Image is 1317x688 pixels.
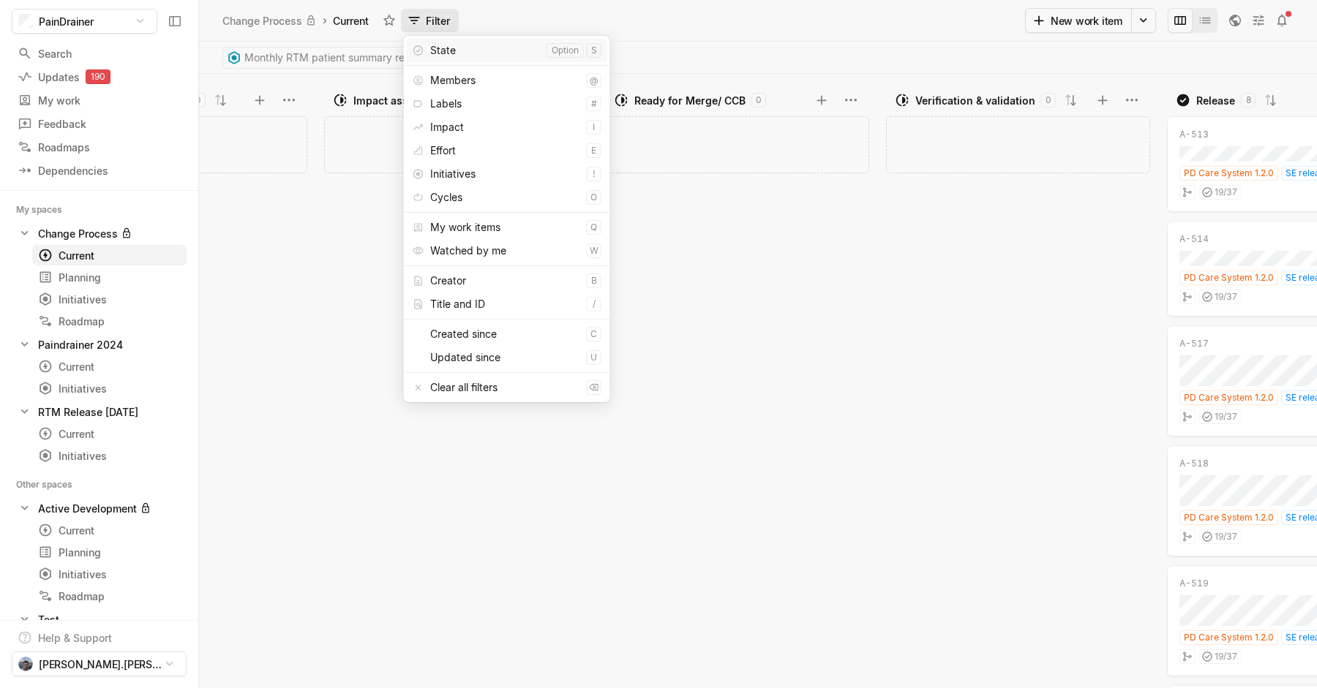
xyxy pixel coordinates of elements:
div: Roadmap [38,314,181,329]
div: 0 [1041,93,1056,107]
kbd: / [587,297,601,311]
div: Release [1196,93,1235,108]
div: Creator [430,269,581,292]
div: Change Process [222,13,302,29]
button: New work item [1025,8,1132,33]
kbd: o [587,190,601,205]
div: A-513 [1179,128,1209,141]
kbd: i [587,120,601,135]
div: Current [38,359,181,374]
span: 19 / 37 [1215,186,1237,199]
div: Members [430,69,581,92]
div: Dependencies [18,163,181,178]
span: PD Care System 1.2.0 [1184,631,1274,644]
div: Initiatives [38,567,181,582]
span: 19 / 37 [1215,530,1237,543]
span: [PERSON_NAME].[PERSON_NAME] [39,657,162,672]
a: Roadmaps [12,136,187,158]
kbd: b [587,273,601,288]
span: PD Care System 1.2.0 [1184,391,1274,404]
kbd: ⌫ [587,380,601,395]
div: Current [38,248,181,263]
kbd: u [587,350,601,365]
div: Watched by me [430,239,581,262]
div: Other spaces [16,477,90,492]
div: Impact assessment (Risk/RA/QA) [353,93,482,108]
div: 190 [86,69,110,84]
div: Initiatives [38,448,181,464]
button: Change to mode list_view [1193,8,1217,33]
div: A-518 [1179,457,1209,470]
div: grid [605,112,876,688]
kbd: ! [587,167,601,181]
div: Cycles [430,186,578,209]
kbd: q [587,220,601,235]
div: RTM Release [DATE] [38,404,138,420]
div: Current [38,426,181,442]
a: Current [32,356,187,377]
kbd: s [587,43,601,58]
div: My spaces [16,203,80,217]
div: Title and ID [430,292,581,316]
a: Active Development [12,498,187,518]
div: Impact [430,116,581,139]
div: My work [18,93,181,108]
a: Planning [32,542,187,562]
div: board and list toggle [1168,8,1217,33]
a: Feedback [12,113,187,135]
div: Current [38,523,181,538]
a: Test [12,609,187,630]
div: My work items [430,216,581,239]
div: 8 [1241,93,1256,107]
div: Initiatives [38,381,181,396]
a: My work [12,89,187,111]
div: Updated since [430,346,581,369]
div: Paindrainer 2024 [12,334,187,355]
div: Planning [38,270,181,285]
a: Current [32,520,187,540]
a: Initiatives [32,564,187,584]
div: Ready for Merge/ CCB [634,93,746,108]
div: Search [18,46,181,61]
span: 19 / 37 [1215,290,1237,303]
div: Clear all filters [430,376,581,399]
button: Filter [401,9,459,32]
a: Initiatives [32,445,187,466]
div: grid [886,112,1157,688]
div: Change Process [38,226,118,241]
a: Dependencies [12,159,187,181]
div: A-514 [1179,233,1209,246]
kbd: c [587,327,601,341]
div: Planning [38,545,181,560]
div: Roadmaps [18,140,181,155]
span: PD Care System 1.2.0 [1184,167,1274,180]
button: Change to mode board_view [1168,8,1193,33]
div: Labels [430,92,581,116]
div: › [323,13,327,28]
div: Test [38,612,59,627]
div: A-517 [1179,337,1209,350]
a: Current [32,423,187,444]
div: Current [330,11,372,31]
a: Initiatives [32,378,187,398]
span: PD Care System 1.2.0 [1184,271,1274,284]
div: Active Development [38,501,137,516]
span: Monthly RTM patient summary report [244,48,424,68]
div: Initiatives [38,292,181,307]
div: A-519 [1179,577,1209,590]
kbd: # [587,97,601,111]
a: Roadmap [32,586,187,606]
span: 19 / 37 [1215,650,1237,663]
a: Updates190 [12,66,187,88]
div: Effort [430,139,581,162]
div: Created since [430,322,581,346]
div: Paindrainer 2024 [38,337,123,352]
a: Planning [32,267,187,287]
a: RTM Release [DATE] [12,401,187,422]
div: Feedback [18,116,181,132]
img: PXL_20220505_173022001.jpg [18,657,33,671]
a: Change Process [12,223,187,243]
